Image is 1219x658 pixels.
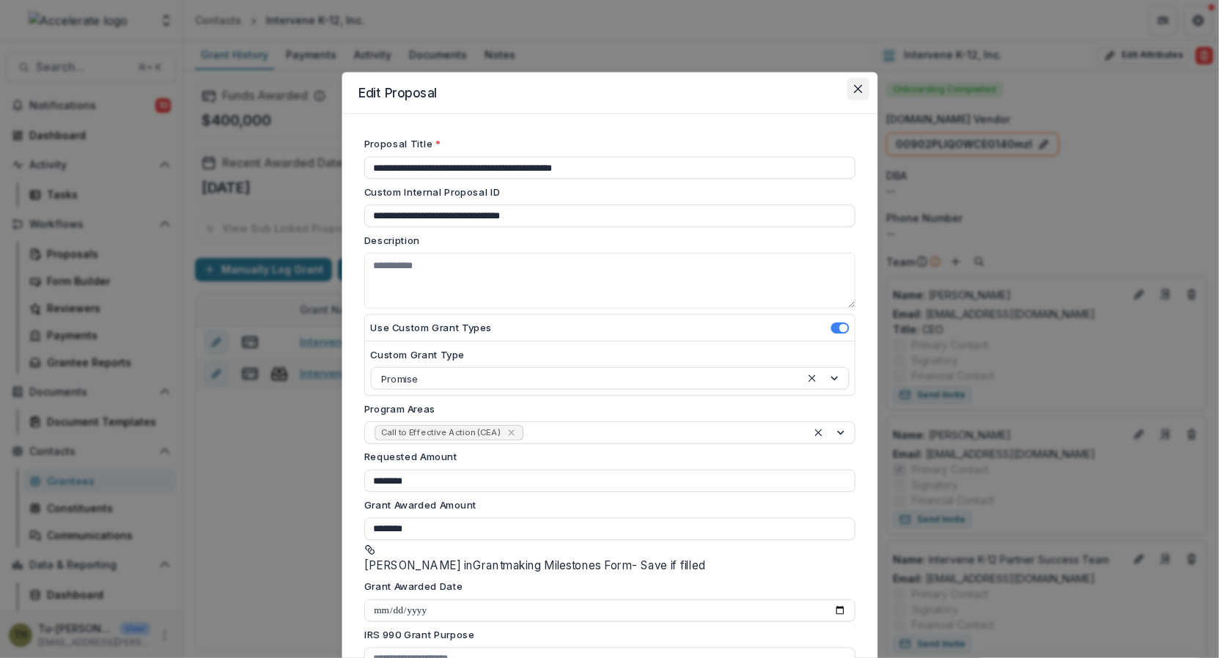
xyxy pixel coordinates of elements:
label: Grant Awarded Amount [364,498,847,512]
label: IRS 990 Grant Purpose [364,627,847,642]
label: Program Areas [364,402,847,416]
button: Close [847,78,869,100]
div: Clear selected options [810,424,827,441]
div: Clear selected options [803,370,820,387]
p: [PERSON_NAME] in Grantmaking Milestones Form - Save if filled [364,557,855,574]
div: Remove Call to Effective Action (CEA) [504,426,518,440]
label: Description [364,232,847,247]
label: Custom Internal Proposal ID [364,185,847,199]
header: Edit Proposal [342,72,877,114]
label: Grant Awarded Date [364,579,847,594]
label: Use Custom Grant Types [370,320,492,335]
label: Proposal Title [364,136,847,151]
label: Custom Grant Type [370,347,840,361]
label: Requested Amount [364,449,847,464]
span: Call to Effective Action (CEA) [380,428,500,438]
